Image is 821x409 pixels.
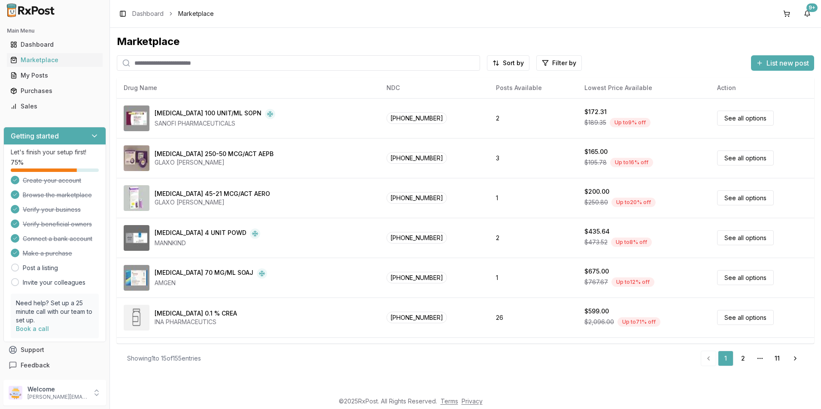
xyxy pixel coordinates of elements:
div: Up to 9 % off [610,118,651,127]
a: 1 [718,351,733,366]
div: $435.64 [584,227,610,236]
th: NDC [380,78,490,98]
span: Make a purchase [23,249,72,258]
p: Need help? Set up a 25 minute call with our team to set up. [16,299,94,325]
div: Up to 71 % off [617,317,660,327]
img: Amcinonide 0.1 % CREA [124,305,149,331]
a: See all options [717,111,774,126]
div: GLAXO [PERSON_NAME] [155,158,274,167]
span: Verify your business [23,205,81,214]
span: [PHONE_NUMBER] [386,272,447,283]
div: Purchases [10,87,99,95]
p: Let's finish your setup first! [11,148,99,156]
div: Sales [10,102,99,111]
div: $172.31 [584,108,607,116]
div: $675.00 [584,267,609,276]
button: My Posts [3,69,106,82]
button: Sales [3,99,106,113]
button: Feedback [3,358,106,373]
p: Welcome [27,385,87,394]
button: Purchases [3,84,106,98]
div: Up to 12 % off [611,277,654,287]
div: [MEDICAL_DATA] 70 MG/ML SOAJ [155,268,253,279]
span: Verify beneficial owners [23,220,92,229]
th: Posts Available [489,78,577,98]
th: Drug Name [117,78,380,98]
img: RxPost Logo [3,3,58,17]
div: Dashboard [10,40,99,49]
td: 1 [489,258,577,298]
td: 2 [489,218,577,258]
div: My Posts [10,71,99,80]
span: $2,096.00 [584,318,614,326]
button: Filter by [536,55,582,71]
a: Go to next page [787,351,804,366]
td: 10 [489,337,577,377]
span: [PHONE_NUMBER] [386,192,447,204]
img: User avatar [9,386,22,400]
p: [PERSON_NAME][EMAIL_ADDRESS][DOMAIN_NAME] [27,394,87,400]
a: See all options [717,150,774,165]
span: List new post [766,58,809,68]
button: Sort by [487,55,529,71]
div: [MEDICAL_DATA] 4 UNIT POWD [155,229,246,239]
button: List new post [751,55,814,71]
div: MANNKIND [155,239,260,247]
div: AMGEN [155,279,267,287]
a: Terms [441,397,458,405]
td: 3 [489,138,577,178]
img: Afrezza 4 UNIT POWD [124,225,149,251]
a: See all options [717,310,774,325]
div: GLAXO [PERSON_NAME] [155,198,270,207]
a: Dashboard [7,37,103,52]
span: Connect a bank account [23,235,92,243]
span: [PHONE_NUMBER] [386,312,447,323]
div: Up to 16 % off [610,158,653,167]
div: 9+ [806,3,818,12]
a: 11 [769,351,785,366]
div: SANOFI PHARMACEUTICALS [155,119,275,128]
a: Sales [7,99,103,114]
img: Aimovig 70 MG/ML SOAJ [124,265,149,291]
a: My Posts [7,68,103,83]
a: Purchases [7,83,103,99]
span: Create your account [23,176,81,185]
span: $767.67 [584,278,608,286]
a: See all options [717,270,774,285]
a: Invite your colleagues [23,278,85,287]
span: Feedback [21,361,50,370]
a: Book a call [16,325,49,332]
a: See all options [717,230,774,245]
a: Privacy [462,397,483,405]
th: Lowest Price Available [578,78,710,98]
div: Marketplace [10,56,99,64]
span: Sort by [503,59,524,67]
span: $250.80 [584,198,608,207]
div: $200.00 [584,187,609,196]
div: Up to 20 % off [611,198,656,207]
span: $189.35 [584,118,606,127]
a: Post a listing [23,264,58,272]
span: $473.52 [584,238,608,247]
div: Up to 8 % off [611,238,652,247]
div: INA PHARMACEUTICS [155,318,237,326]
th: Action [710,78,814,98]
div: $599.00 [584,307,609,316]
span: [PHONE_NUMBER] [386,152,447,164]
td: 26 [489,298,577,337]
img: Advair Diskus 250-50 MCG/ACT AEPB [124,145,149,171]
img: Admelog SoloStar 100 UNIT/ML SOPN [124,105,149,131]
nav: pagination [701,351,804,366]
div: $165.00 [584,147,608,156]
nav: breadcrumb [132,9,214,18]
button: Dashboard [3,38,106,51]
a: See all options [717,190,774,205]
div: [MEDICAL_DATA] 100 UNIT/ML SOPN [155,109,262,119]
div: Marketplace [117,35,814,48]
span: Filter by [552,59,576,67]
button: Support [3,342,106,358]
button: 9+ [800,7,814,21]
span: Browse the marketplace [23,191,92,199]
span: [PHONE_NUMBER] [386,112,447,124]
a: Dashboard [132,9,164,18]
